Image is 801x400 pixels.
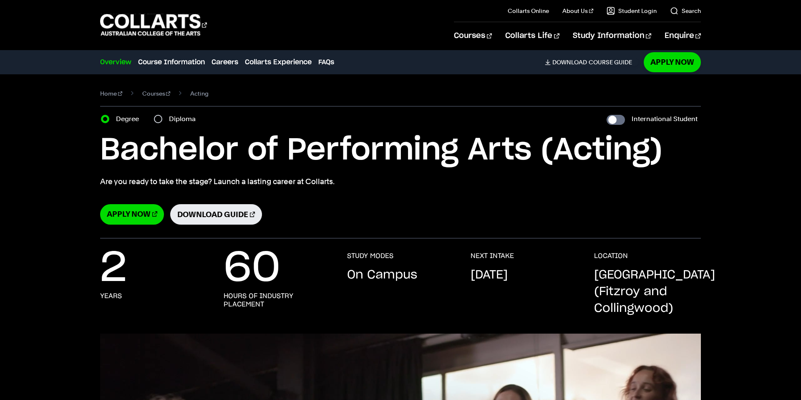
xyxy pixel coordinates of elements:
[138,57,205,67] a: Course Information
[644,52,701,72] a: Apply Now
[100,57,131,67] a: Overview
[142,88,171,99] a: Courses
[169,113,201,125] label: Diploma
[100,292,122,300] h3: years
[100,252,127,285] p: 2
[100,176,701,187] p: Are you ready to take the stage? Launch a lasting career at Collarts.
[670,7,701,15] a: Search
[573,22,651,50] a: Study Information
[224,292,330,309] h3: hours of industry placement
[552,58,587,66] span: Download
[190,88,209,99] span: Acting
[471,252,514,260] h3: NEXT INTAKE
[347,267,417,284] p: On Campus
[632,113,698,125] label: International Student
[545,58,639,66] a: DownloadCourse Guide
[100,204,164,225] a: Apply Now
[100,88,122,99] a: Home
[505,22,559,50] a: Collarts Life
[116,113,144,125] label: Degree
[170,204,262,225] a: Download Guide
[607,7,657,15] a: Student Login
[508,7,549,15] a: Collarts Online
[318,57,334,67] a: FAQs
[562,7,593,15] a: About Us
[100,13,207,37] div: Go to homepage
[471,267,508,284] p: [DATE]
[212,57,238,67] a: Careers
[347,252,393,260] h3: STUDY MODES
[245,57,312,67] a: Collarts Experience
[454,22,492,50] a: Courses
[224,252,280,285] p: 60
[665,22,701,50] a: Enquire
[594,252,628,260] h3: LOCATION
[594,267,715,317] p: [GEOGRAPHIC_DATA] (Fitzroy and Collingwood)
[100,132,701,169] h1: Bachelor of Performing Arts (Acting)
